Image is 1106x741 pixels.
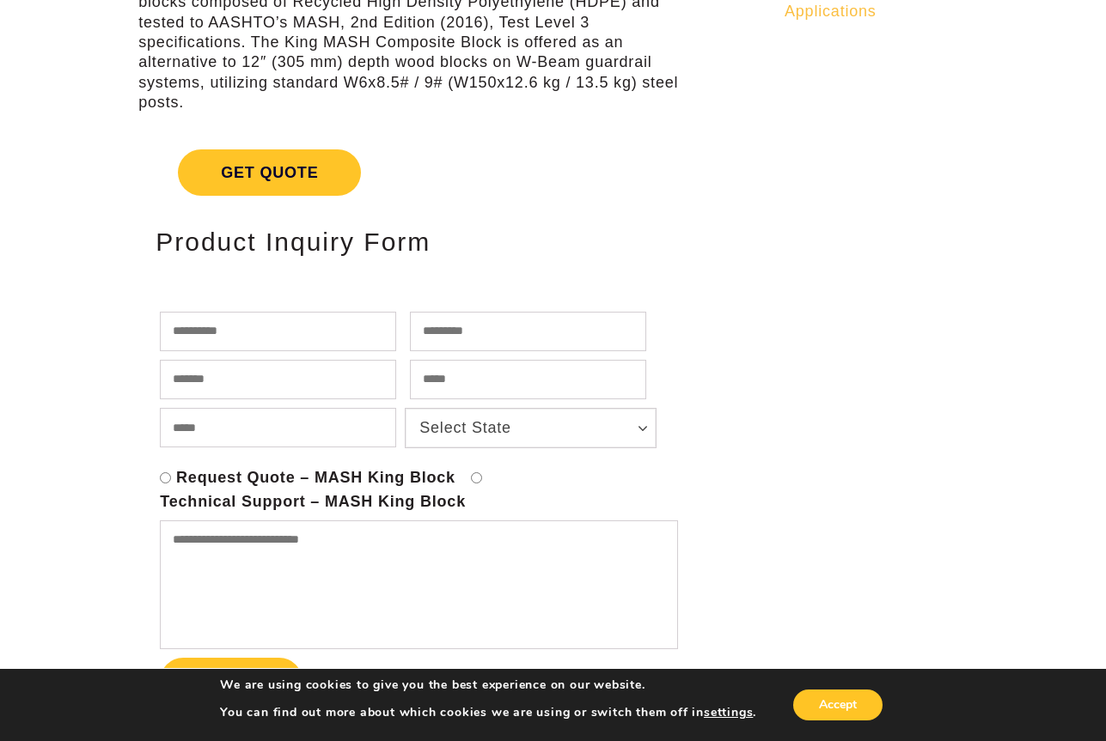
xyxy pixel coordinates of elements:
h2: Product Inquiry Form [156,228,674,256]
button: Submit [160,658,302,704]
a: Get Quote [138,129,691,216]
label: Request Quote – MASH King Block [176,468,455,488]
button: settings [704,705,753,720]
label: Technical Support – MASH King Block [160,492,466,512]
p: You can find out more about which cookies we are using or switch them off in . [220,705,756,720]
span: Select State [419,416,624,439]
a: Select State [406,409,656,447]
button: Accept [793,689,883,720]
span: Get Quote [178,149,361,196]
p: We are using cookies to give you the best experience on our website. [220,677,756,693]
